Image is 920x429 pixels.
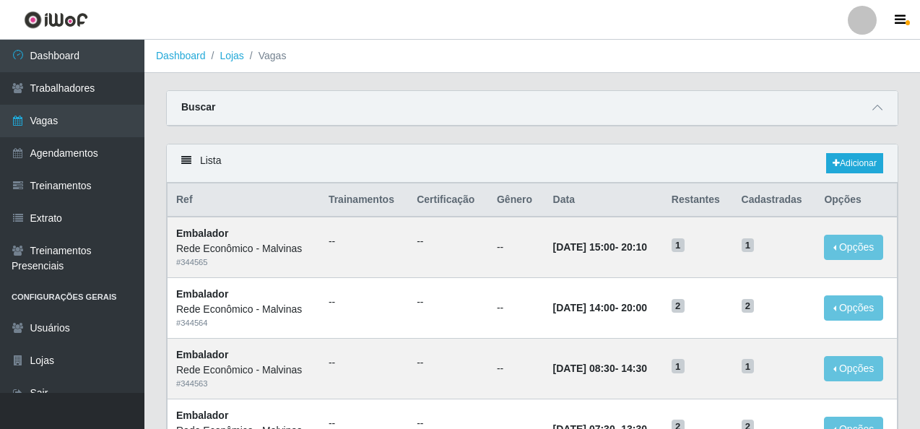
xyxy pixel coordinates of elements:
[176,409,228,421] strong: Embalador
[742,299,755,313] span: 2
[733,183,816,217] th: Cadastradas
[824,356,883,381] button: Opções
[176,288,228,300] strong: Embalador
[167,144,898,183] div: Lista
[488,338,544,399] td: --
[320,183,408,217] th: Trainamentos
[621,241,647,253] time: 20:10
[329,295,399,310] ul: --
[156,50,206,61] a: Dashboard
[181,101,215,113] strong: Buscar
[824,295,883,321] button: Opções
[408,183,488,217] th: Certificação
[329,234,399,249] ul: --
[168,183,320,217] th: Ref
[742,359,755,373] span: 1
[176,241,311,256] div: Rede Econômico - Malvinas
[553,241,647,253] strong: -
[742,238,755,253] span: 1
[417,234,479,249] ul: --
[553,302,615,313] time: [DATE] 14:00
[553,363,647,374] strong: -
[553,363,615,374] time: [DATE] 08:30
[672,299,685,313] span: 2
[621,302,647,313] time: 20:00
[488,278,544,339] td: --
[826,153,883,173] a: Adicionar
[176,302,311,317] div: Rede Econômico - Malvinas
[176,363,311,378] div: Rede Econômico - Malvinas
[329,355,399,370] ul: --
[553,241,615,253] time: [DATE] 15:00
[824,235,883,260] button: Opções
[176,227,228,239] strong: Embalador
[244,48,287,64] li: Vagas
[24,11,88,29] img: CoreUI Logo
[663,183,733,217] th: Restantes
[672,359,685,373] span: 1
[144,40,920,73] nav: breadcrumb
[815,183,897,217] th: Opções
[553,302,647,313] strong: -
[488,217,544,277] td: --
[220,50,243,61] a: Lojas
[176,378,311,390] div: # 344563
[488,183,544,217] th: Gênero
[672,238,685,253] span: 1
[176,256,311,269] div: # 344565
[417,355,479,370] ul: --
[176,349,228,360] strong: Embalador
[621,363,647,374] time: 14:30
[417,295,479,310] ul: --
[544,183,663,217] th: Data
[176,317,311,329] div: # 344564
